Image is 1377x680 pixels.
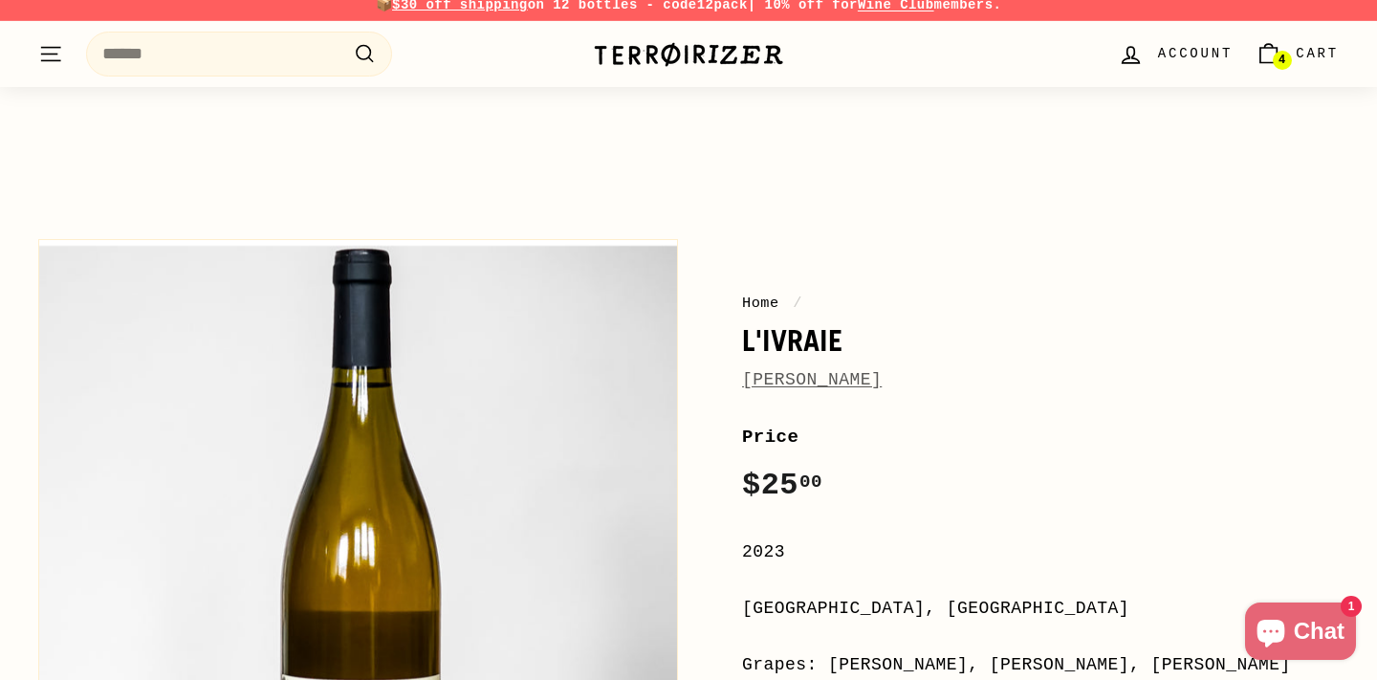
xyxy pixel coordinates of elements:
span: $25 [742,468,822,503]
a: Account [1106,26,1244,82]
label: Price [742,423,1339,451]
span: / [788,295,807,312]
span: 4 [1279,54,1285,67]
a: Home [742,295,779,312]
div: Grapes: [PERSON_NAME], [PERSON_NAME], [PERSON_NAME] [742,651,1339,679]
inbox-online-store-chat: Shopify online store chat [1239,603,1362,665]
div: 2023 [742,538,1339,566]
nav: breadcrumbs [742,292,1339,315]
sup: 00 [799,472,822,493]
h1: L'Ivraie [742,324,1339,357]
span: Account [1158,43,1233,64]
div: [GEOGRAPHIC_DATA], [GEOGRAPHIC_DATA] [742,595,1339,623]
a: Cart [1244,26,1350,82]
span: Cart [1296,43,1339,64]
a: [PERSON_NAME] [742,370,882,389]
